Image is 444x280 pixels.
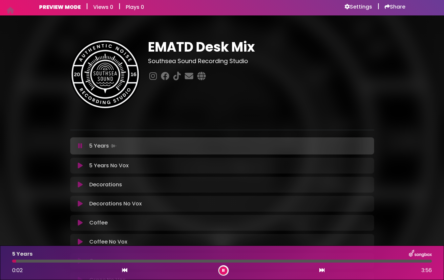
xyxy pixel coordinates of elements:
h3: Southsea Sound Recording Studio [148,58,374,65]
span: 0:02 [12,267,23,274]
a: Share [385,4,405,10]
p: Decorations No Vox [89,200,142,208]
h5: | [86,2,88,10]
h5: | [118,2,120,10]
p: Coffee [89,219,108,227]
h1: EMATD Desk Mix [148,39,374,55]
p: Coffee No Vox [89,238,127,246]
img: songbox-logo-white.png [409,250,432,258]
h6: Plays 0 [126,4,144,10]
img: Sqix3KgTCSFekl421UP5 [70,39,140,109]
p: Decorations [89,181,122,189]
h6: PREVIEW MODE [39,4,81,10]
a: Settings [345,4,372,10]
p: 5 Years [12,250,32,258]
p: 5 Years [89,141,118,151]
h6: Views 0 [93,4,113,10]
h5: | [377,2,379,10]
img: waveform4.gif [109,141,118,151]
p: 5 Years No Vox [89,162,129,170]
span: 3:56 [421,267,432,274]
